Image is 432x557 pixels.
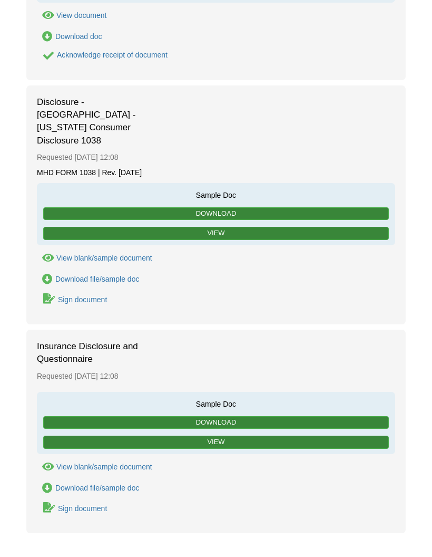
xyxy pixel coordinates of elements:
[37,168,395,178] div: MHD FORM 1038 | Rev. [DATE]
[43,207,389,220] a: Download
[37,292,108,306] a: Waiting for your co-borrower to e-sign
[37,10,106,21] button: View Disclosure - TX - Required Regulatory Notice
[43,227,389,240] a: View
[37,501,108,515] a: Waiting for your co-borrower to e-sign
[37,462,152,473] button: View Insurance Disclosure and Questionnaire
[58,295,107,304] div: Sign document
[37,366,395,387] div: Requested [DATE] 12:08
[37,340,142,366] span: Insurance Disclosure and Questionnaire
[43,416,389,429] a: Download
[42,397,390,409] span: Sample Doc
[37,96,142,147] span: Disclosure - [GEOGRAPHIC_DATA] - [US_STATE] Consumer Disclosure 1038
[56,463,152,471] div: View blank/sample document
[58,504,107,513] div: Sign document
[55,484,140,492] div: Download file/sample doc
[55,32,102,41] div: Download doc
[56,11,106,20] div: View document
[37,50,55,62] button: Acknowledge receipt of document
[57,51,168,59] div: Acknowledge receipt of document
[37,274,139,285] a: Download Disclosure - TX - Texas Consumer Disclosure 1038
[56,254,152,262] div: View blank/sample document
[37,483,139,494] a: Download Insurance Disclosure and Questionnaire
[42,188,390,200] span: Sample Doc
[37,147,395,168] div: Requested [DATE] 12:08
[55,275,140,283] div: Download file/sample doc
[37,31,102,42] a: Download Disclosure - TX - Required Regulatory Notice
[37,253,152,264] button: View Disclosure - TX - Texas Consumer Disclosure 1038
[43,436,389,449] a: View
